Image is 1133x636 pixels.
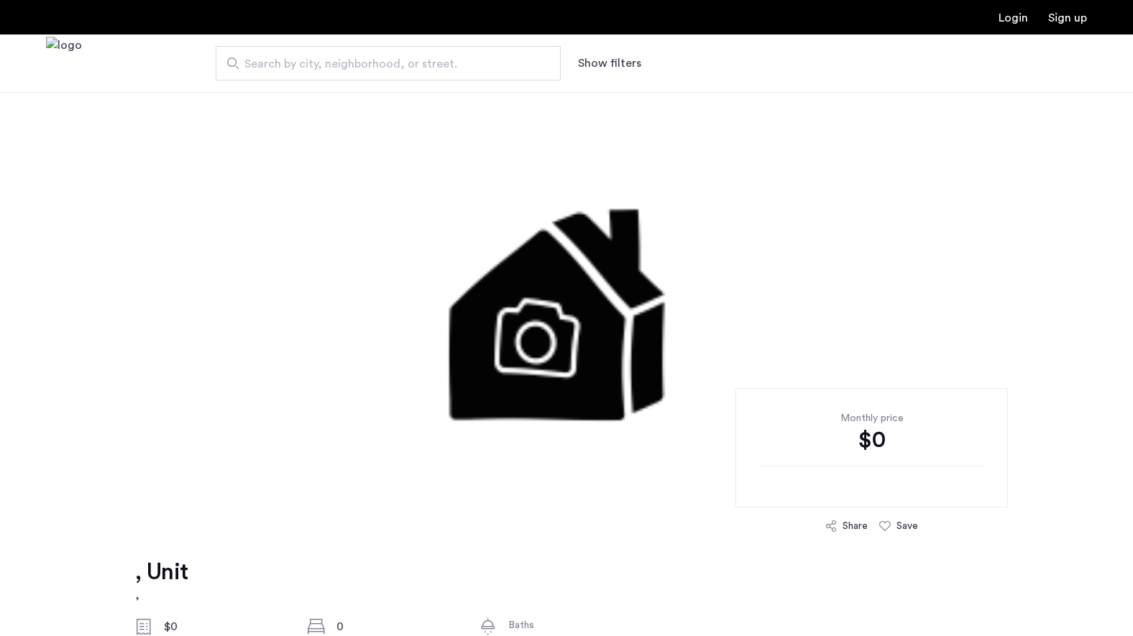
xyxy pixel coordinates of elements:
[578,55,641,72] button: Show or hide filters
[135,586,188,604] h2: ,
[204,92,930,523] img: 1.gif
[135,558,188,604] a: , Unit,
[508,618,629,632] div: Baths
[135,558,188,586] h1: , Unit
[164,618,285,635] div: $0
[758,425,985,454] div: $0
[758,411,985,425] div: Monthly price
[46,37,82,91] img: logo
[896,519,918,533] div: Save
[244,55,520,73] span: Search by city, neighborhood, or street.
[1048,12,1087,24] a: Registration
[843,519,868,533] div: Share
[216,46,561,80] input: Apartment Search
[336,618,457,635] div: 0
[999,12,1028,24] a: Login
[46,37,82,91] a: Cazamio Logo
